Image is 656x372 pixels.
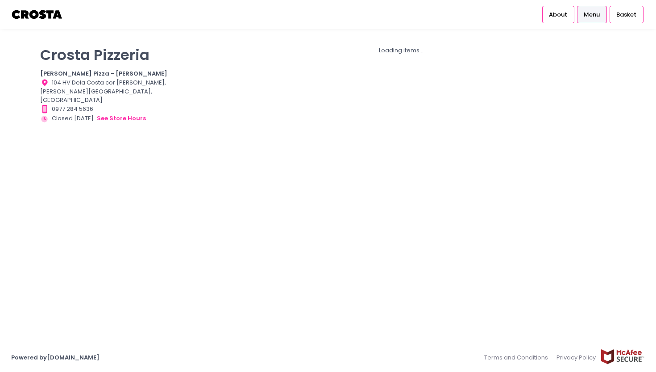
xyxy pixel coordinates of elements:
a: Powered by[DOMAIN_NAME] [11,353,100,362]
a: Terms and Conditions [484,349,552,366]
a: Privacy Policy [552,349,601,366]
span: Menu [584,10,600,19]
img: mcafee-secure [600,349,645,364]
a: Menu [577,6,607,23]
p: Crosta Pizzeria [40,46,176,63]
button: see store hours [96,114,146,123]
div: Loading items... [187,46,616,55]
span: Basket [616,10,636,19]
b: [PERSON_NAME] Pizza - [PERSON_NAME] [40,69,167,78]
img: logo [11,7,63,22]
a: About [542,6,574,23]
div: 0977 284 5636 [40,105,176,114]
span: About [549,10,567,19]
div: Closed [DATE]. [40,114,176,123]
div: 104 HV Dela Costa cor [PERSON_NAME], [PERSON_NAME][GEOGRAPHIC_DATA], [GEOGRAPHIC_DATA] [40,78,176,105]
